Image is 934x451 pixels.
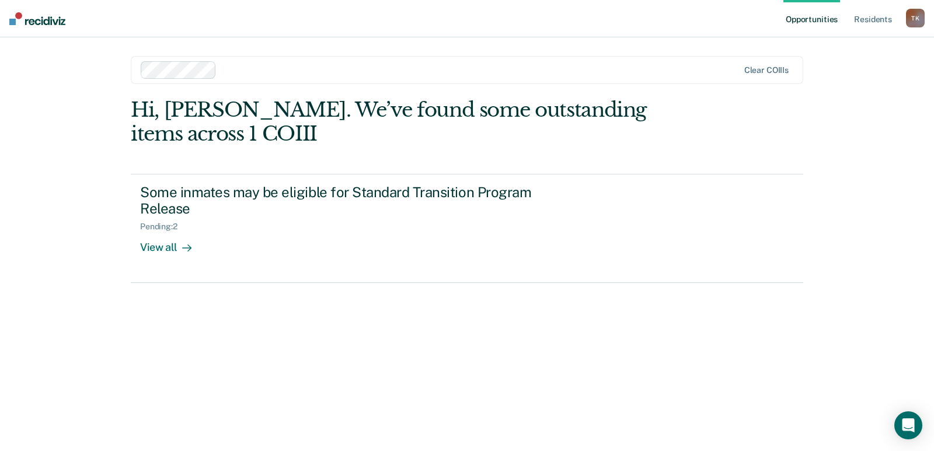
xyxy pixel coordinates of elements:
[744,65,789,75] div: Clear COIIIs
[894,411,922,439] div: Open Intercom Messenger
[906,9,925,27] button: TK
[140,232,205,254] div: View all
[906,9,925,27] div: T K
[140,184,550,218] div: Some inmates may be eligible for Standard Transition Program Release
[9,12,65,25] img: Recidiviz
[140,222,187,232] div: Pending : 2
[131,98,669,146] div: Hi, [PERSON_NAME]. We’ve found some outstanding items across 1 COIII
[131,174,803,283] a: Some inmates may be eligible for Standard Transition Program ReleasePending:2View all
